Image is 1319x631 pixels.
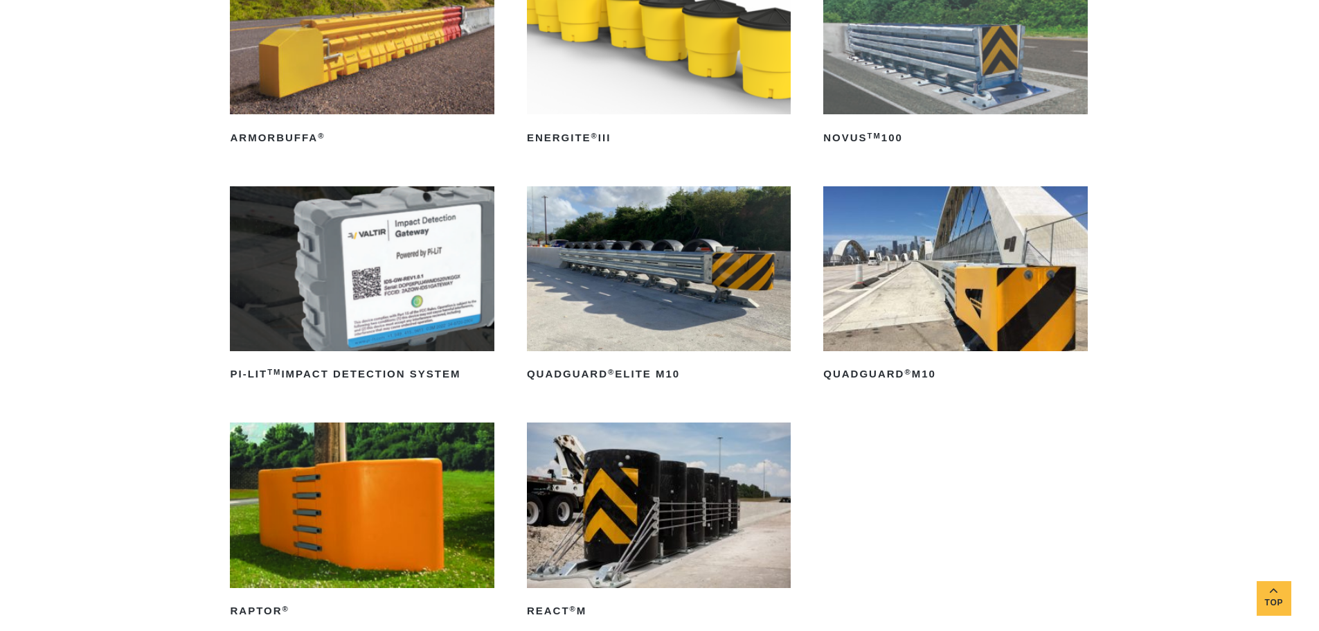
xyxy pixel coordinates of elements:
a: RAPTOR® [230,423,494,622]
h2: REACT M [527,601,791,623]
h2: QuadGuard M10 [823,364,1087,386]
sup: ® [608,368,615,376]
sup: ® [591,132,598,140]
span: Top [1257,595,1291,611]
a: Top [1257,581,1291,616]
a: QuadGuard®M10 [823,186,1087,386]
h2: NOVUS 100 [823,127,1087,149]
sup: TM [868,132,881,140]
h2: QuadGuard Elite M10 [527,364,791,386]
sup: ® [282,605,289,613]
a: QuadGuard®Elite M10 [527,186,791,386]
sup: ® [570,605,577,613]
a: REACT®M [527,423,791,622]
h2: RAPTOR [230,601,494,623]
a: PI-LITTMImpact Detection System [230,186,494,386]
sup: ® [318,132,325,140]
h2: PI-LIT Impact Detection System [230,364,494,386]
h2: ENERGITE III [527,127,791,149]
sup: ® [904,368,911,376]
sup: TM [267,368,281,376]
h2: ArmorBuffa [230,127,494,149]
